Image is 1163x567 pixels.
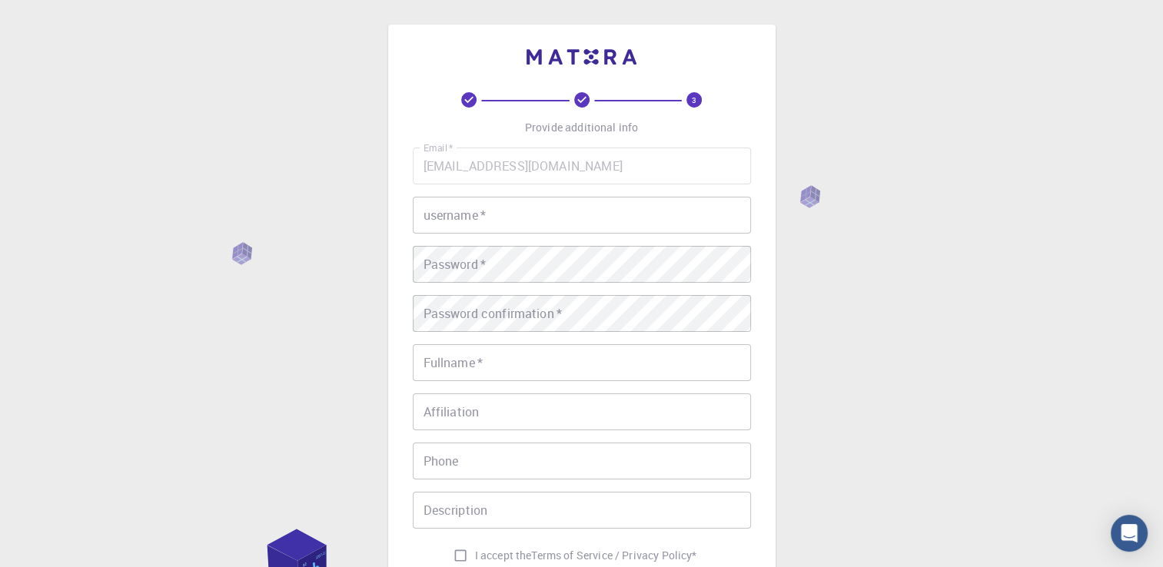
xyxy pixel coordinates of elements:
[531,548,696,563] a: Terms of Service / Privacy Policy*
[525,120,638,135] p: Provide additional info
[424,141,453,154] label: Email
[1111,515,1148,552] div: Open Intercom Messenger
[692,94,696,105] text: 3
[531,548,696,563] p: Terms of Service / Privacy Policy *
[475,548,532,563] span: I accept the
